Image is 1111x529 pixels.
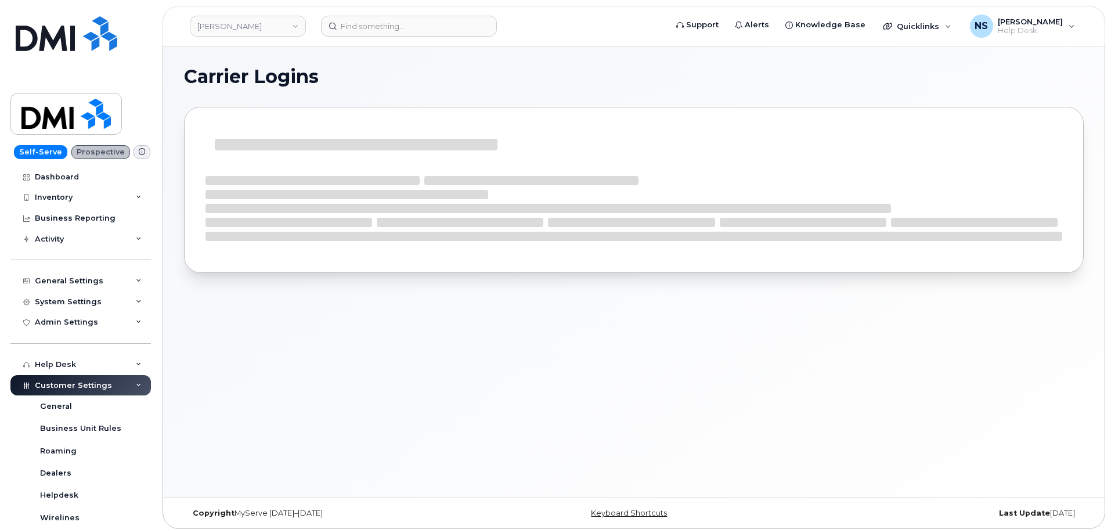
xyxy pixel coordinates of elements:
span: Carrier Logins [184,68,319,85]
div: MyServe [DATE]–[DATE] [184,509,484,518]
a: Keyboard Shortcuts [591,509,667,517]
div: [DATE] [784,509,1084,518]
strong: Copyright [193,509,235,517]
strong: Last Update [999,509,1050,517]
